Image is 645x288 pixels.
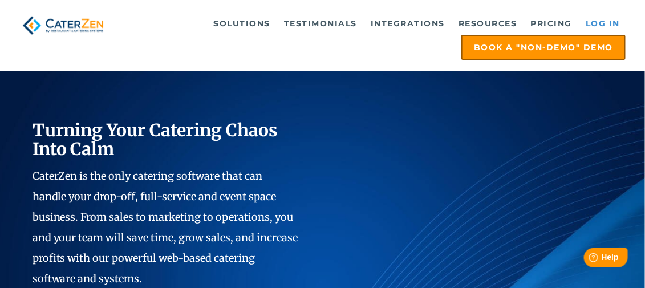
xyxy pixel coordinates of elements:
[278,12,363,35] a: Testimonials
[33,119,278,160] span: Turning Your Catering Chaos Into Calm
[580,12,626,35] a: Log in
[365,12,451,35] a: Integrations
[453,12,523,35] a: Resources
[525,12,578,35] a: Pricing
[208,12,277,35] a: Solutions
[33,169,298,285] span: CaterZen is the only catering software that can handle your drop-off, full-service and event spac...
[19,12,107,39] img: caterzen
[123,12,626,60] div: Navigation Menu
[461,35,626,60] a: Book a "Non-Demo" Demo
[543,244,632,275] iframe: Help widget launcher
